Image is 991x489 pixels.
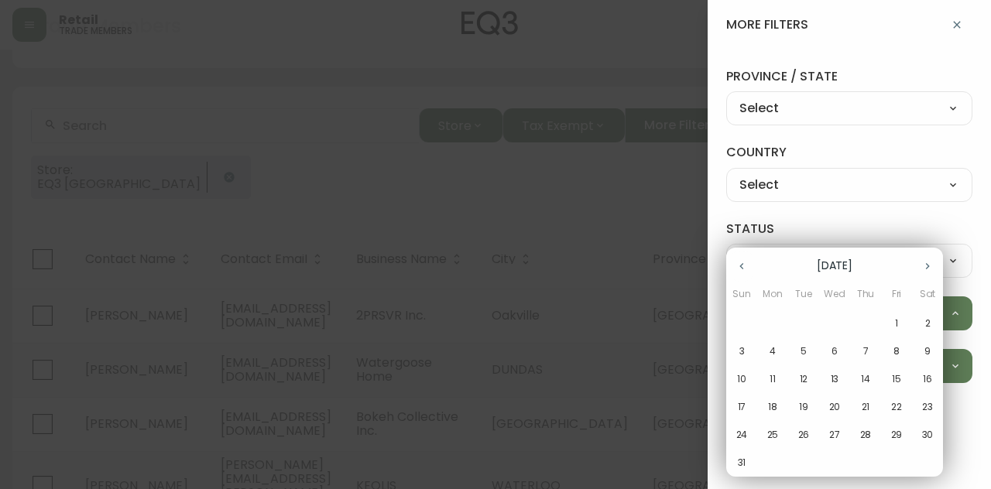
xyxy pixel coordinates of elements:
span: Fri [883,286,910,302]
p: [DATE] [757,258,912,274]
p: 10 [737,372,746,386]
button: 11 [759,365,787,393]
p: 11 [770,372,776,386]
span: Tue [790,286,818,302]
button: 3 [728,337,756,365]
button: 18 [759,393,787,421]
p: 15 [892,372,901,386]
button: 24 [728,421,756,449]
p: 9 [924,344,931,358]
p: 24 [736,428,748,442]
p: 19 [799,400,808,414]
button: 23 [914,393,941,421]
button: 22 [883,393,910,421]
p: 16 [923,372,932,386]
p: 2 [925,316,931,330]
p: 5 [801,344,807,358]
button: 7 [852,337,880,365]
button: 12 [790,365,818,393]
button: 2 [914,309,941,337]
p: 28 [860,428,872,442]
button: 16 [914,365,941,393]
p: 22 [891,400,902,414]
button: 17 [728,393,756,421]
button: 13 [821,365,849,393]
button: 27 [821,421,849,449]
span: Sun [728,286,756,302]
p: 14 [861,372,870,386]
p: 4 [770,344,776,358]
span: Wed [821,286,849,302]
button: 10 [728,365,756,393]
p: 21 [862,400,870,414]
button: 15 [883,365,910,393]
button: 25 [759,421,787,449]
button: 8 [883,337,910,365]
span: Mon [759,286,787,302]
p: 26 [798,428,810,442]
p: 29 [891,428,903,442]
p: 7 [863,344,869,358]
p: 27 [829,428,840,442]
button: 5 [790,337,818,365]
p: 8 [893,344,900,358]
p: 1 [895,316,898,330]
button: 31 [728,449,756,477]
p: 17 [738,400,746,414]
button: 1 [883,309,910,337]
p: 25 [767,428,779,442]
p: 3 [739,344,745,358]
button: 9 [914,337,941,365]
p: 13 [831,372,839,386]
span: Thu [852,286,880,302]
button: 14 [852,365,880,393]
button: 4 [759,337,787,365]
button: 29 [883,421,910,449]
button: 21 [852,393,880,421]
p: 30 [922,428,934,442]
p: 20 [829,400,841,414]
p: 18 [768,400,777,414]
button: 20 [821,393,849,421]
p: 12 [800,372,808,386]
span: Sat [914,286,941,302]
button: 28 [852,421,880,449]
p: 6 [832,344,838,358]
p: 23 [922,400,933,414]
button: 26 [790,421,818,449]
button: 6 [821,337,849,365]
p: 31 [738,456,746,470]
button: 30 [914,421,941,449]
button: 19 [790,393,818,421]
